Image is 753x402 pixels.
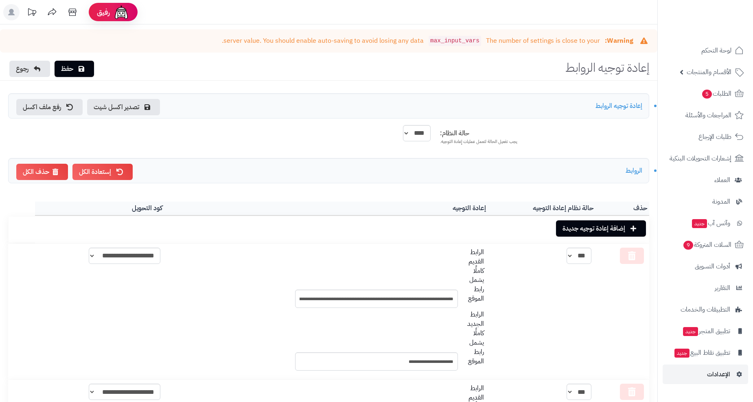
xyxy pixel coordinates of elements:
[670,153,731,164] span: إشعارات التحويلات البنكية
[714,174,730,186] span: العملاء
[22,4,42,22] a: تحديثات المنصة
[698,131,731,143] span: طلبات الإرجاع
[663,278,748,298] a: التقارير
[685,110,731,121] span: المراجعات والأسئلة
[663,149,748,168] a: إشعارات التحويلات البنكية
[712,196,730,207] span: المدونة
[695,261,730,272] span: أدوات التسويق
[663,257,748,276] a: أدوات التسويق
[626,166,642,176] small: الروابط
[701,45,731,56] span: لوحة التحكم
[429,36,481,46] code: max_input_vars
[683,327,698,336] span: جديد
[663,170,748,190] a: العملاء
[55,61,94,77] a: حفظ
[556,220,646,237] a: إضافة إعادة توجيه جديدة
[663,213,748,233] a: وآتس آبجديد
[663,127,748,147] a: طلبات الإرجاع
[692,219,707,228] span: جديد
[707,369,730,380] span: الإعدادات
[97,7,110,17] span: رفيق
[683,239,731,250] span: السلات المتروكة
[663,41,748,60] a: لوحة التحكم
[16,164,68,180] a: حذف الكل
[9,61,50,77] a: رجوع
[460,248,484,303] div: الرابط القديم كاملًا يشمل رابط الموقع
[565,61,649,74] h1: إعادة توجيه الروابط
[440,138,649,145] div: يجب تفعيل الحالة لتعمل عمليات إعادة التوجيه.
[663,84,748,103] a: الطلبات5
[113,4,129,20] img: ai-face.png
[681,304,730,315] span: التطبيقات والخدمات
[595,202,649,216] th: حذف
[663,343,748,362] a: تطبيق نقاط البيعجديد
[682,325,730,337] span: تطبيق المتجر
[35,202,164,216] th: كود التحويل
[701,88,731,99] span: الطلبات
[595,101,642,111] small: إعادة توجيه الروابط
[663,105,748,125] a: المراجعات والأسئلة
[87,99,160,115] a: تصدير اكسل شيت
[488,202,595,216] th: حالة نظام إعادة التوجيه
[663,192,748,211] a: المدونة
[715,282,730,294] span: التقارير
[674,347,730,358] span: تطبيق نقاط البيع
[702,90,712,99] span: 5
[663,365,748,384] a: الإعدادات
[437,125,652,145] label: حالة النظام:
[16,99,83,115] a: رفع ملف اكسل
[687,66,731,78] span: الأقسام والمنتجات
[72,164,133,180] a: إستعادة الكل
[674,349,690,358] span: جديد
[460,310,484,366] div: الرابط الجديد كاملًا يشمل رابط الموقع
[691,217,730,229] span: وآتس آب
[605,36,633,46] strong: Warning:
[663,300,748,319] a: التطبيقات والخدمات
[164,202,488,216] th: إعادة التوجيه
[663,235,748,255] a: السلات المتروكة9
[663,321,748,341] a: تطبيق المتجرجديد
[683,241,693,250] span: 9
